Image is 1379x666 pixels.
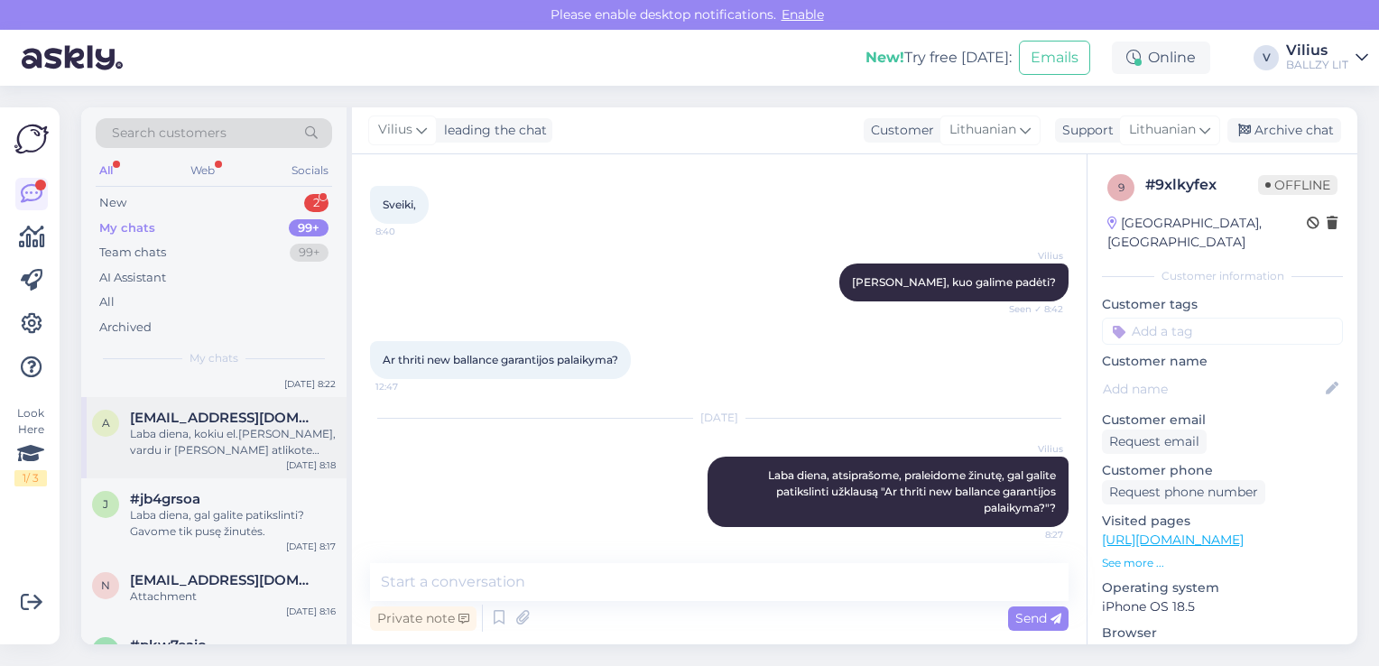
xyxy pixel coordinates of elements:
[286,458,336,472] div: [DATE] 8:18
[112,124,227,143] span: Search customers
[290,244,329,262] div: 99+
[370,410,1069,426] div: [DATE]
[1102,624,1343,643] p: Browser
[370,606,477,631] div: Private note
[1019,41,1090,75] button: Emails
[1286,43,1348,58] div: Vilius
[1015,610,1061,626] span: Send
[1118,180,1124,194] span: 9
[288,159,332,182] div: Socials
[99,244,166,262] div: Team chats
[1258,175,1337,195] span: Offline
[1102,597,1343,616] p: iPhone OS 18.5
[1112,42,1210,74] div: Online
[1102,555,1343,571] p: See more ...
[1102,480,1265,504] div: Request phone number
[130,588,336,605] div: Attachment
[995,442,1063,456] span: Vilius
[865,49,904,66] b: New!
[1227,118,1341,143] div: Archive chat
[1103,379,1322,399] input: Add name
[102,416,110,430] span: a
[14,470,47,486] div: 1 / 3
[1102,643,1343,661] p: Safari 18.5
[768,468,1059,514] span: Laba diena, atsiprašome, praleidome žinutę, gal galite patikslinti užklausą "Ar thriti new ballan...
[1102,411,1343,430] p: Customer email
[99,219,155,237] div: My chats
[1102,268,1343,284] div: Customer information
[130,637,207,653] span: #pkw7eaio
[864,121,934,140] div: Customer
[1145,174,1258,196] div: # 9xlkyfex
[383,353,618,366] span: Ar thriti new ballance garantijos palaikyma?
[1102,318,1343,345] input: Add a tag
[1102,461,1343,480] p: Customer phone
[130,426,336,458] div: Laba diena, kokiu el.[PERSON_NAME], vardu ir [PERSON_NAME] atlikote užsakymą? Ar pinigai buvo nus...
[1055,121,1114,140] div: Support
[96,159,116,182] div: All
[375,380,443,393] span: 12:47
[284,377,336,391] div: [DATE] 8:22
[1129,120,1196,140] span: Lithuanian
[776,6,829,23] span: Enable
[130,491,200,507] span: #jb4grsoa
[375,225,443,238] span: 8:40
[852,275,1056,289] span: [PERSON_NAME], kuo galime padėti?
[1286,58,1348,72] div: BALLZY LIT
[1254,45,1279,70] div: V
[190,350,238,366] span: My chats
[99,194,126,212] div: New
[187,159,218,182] div: Web
[1102,532,1244,548] a: [URL][DOMAIN_NAME]
[130,507,336,540] div: Laba diena, gal galite patikslinti? Gavome tik pusę žinutės.
[1102,352,1343,371] p: Customer name
[865,47,1012,69] div: Try free [DATE]:
[99,269,166,287] div: AI Assistant
[995,528,1063,541] span: 8:27
[130,572,318,588] span: nojus.virbalas@gmail.com
[1286,43,1368,72] a: ViliusBALLZY LIT
[1102,430,1207,454] div: Request email
[383,198,416,211] span: Sveiki,
[103,497,108,511] span: j
[995,302,1063,316] span: Seen ✓ 8:42
[1102,295,1343,314] p: Customer tags
[286,605,336,618] div: [DATE] 8:16
[130,410,318,426] span: anzela14141@gmail.com
[1102,512,1343,531] p: Visited pages
[1102,578,1343,597] p: Operating system
[1107,214,1307,252] div: [GEOGRAPHIC_DATA], [GEOGRAPHIC_DATA]
[102,643,110,657] span: p
[14,405,47,486] div: Look Here
[304,194,329,212] div: 2
[101,578,110,592] span: n
[286,540,336,553] div: [DATE] 8:17
[289,219,329,237] div: 99+
[14,122,49,156] img: Askly Logo
[378,120,412,140] span: Vilius
[99,293,115,311] div: All
[949,120,1016,140] span: Lithuanian
[995,249,1063,263] span: Vilius
[99,319,152,337] div: Archived
[437,121,547,140] div: leading the chat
